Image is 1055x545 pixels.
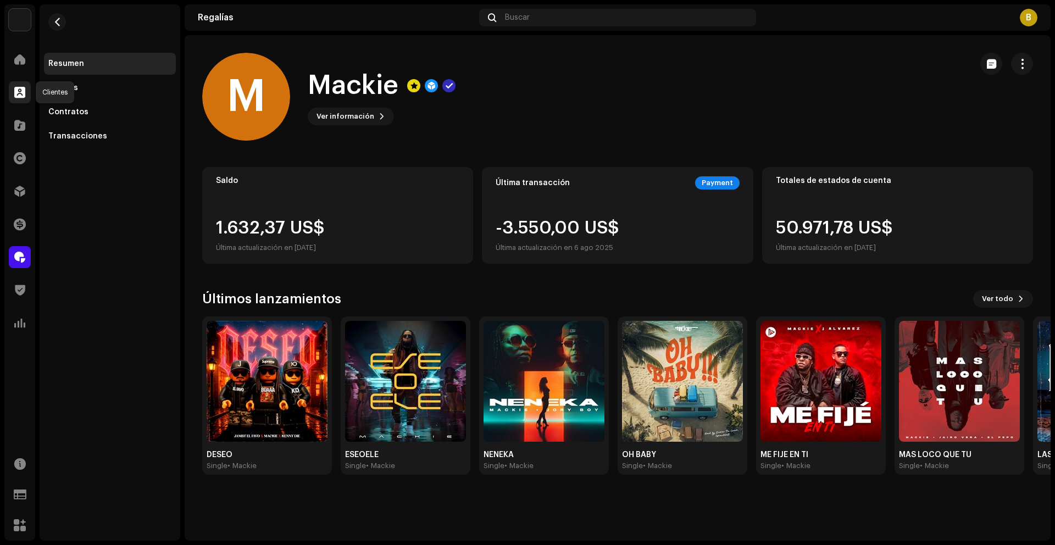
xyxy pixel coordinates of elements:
span: Buscar [505,13,530,22]
re-m-nav-item: Transacciones [44,125,176,147]
button: Ver todo [973,290,1033,308]
div: Última actualización en [DATE] [776,241,893,254]
div: Totales de estados de cuenta [776,176,1019,185]
img: 80ddf956-5b51-4d6b-9d7a-8bfd49ec83a0 [899,321,1020,442]
div: Última actualización en 6 ago 2025 [496,241,619,254]
div: Resumen [48,59,84,68]
div: • Mackie [504,461,534,470]
div: Activos [48,84,78,92]
img: 3f9692fb-7fd1-4d2c-aa47-7f36f6b393e5 [622,321,743,442]
span: Ver todo [982,288,1013,310]
img: d6417237-b65e-4fc5-b335-ba899447ccc8 [484,321,604,442]
div: • Mackie [920,461,949,470]
re-m-nav-item: Activos [44,77,176,99]
div: Single [622,461,643,470]
div: ME FIJE EN TI [760,451,881,459]
img: 12bc25a2-77e6-40e2-b371-856231c3c59d [207,321,327,442]
div: Última actualización en [DATE] [216,241,325,254]
div: MAS LOCO QUE TU [899,451,1020,459]
re-m-nav-item: Resumen [44,53,176,75]
div: M [202,53,290,141]
h1: Mackie [308,68,398,103]
div: Single [899,461,920,470]
re-o-card-value: Saldo [202,167,473,264]
img: 11908429-0a35-4b93-8273-cf50c59ef73e [9,9,31,31]
div: Saldo [216,176,459,185]
div: OH BABY [622,451,743,459]
div: ESEOELE [345,451,466,459]
div: Single [484,461,504,470]
div: Última transacción [496,179,570,187]
div: Single [345,461,366,470]
div: NENEKA [484,451,604,459]
div: • Mackie [781,461,810,470]
div: Payment [695,176,740,190]
div: Single [760,461,781,470]
h3: Últimos lanzamientos [202,290,341,308]
div: Transacciones [48,132,107,141]
re-m-nav-item: Contratos [44,101,176,123]
button: Ver información [308,108,394,125]
div: B [1020,9,1037,26]
div: Regalías [198,13,475,22]
re-o-card-value: Totales de estados de cuenta [762,167,1033,264]
span: Ver información [316,105,374,127]
div: • Mackie [227,461,257,470]
div: Single [207,461,227,470]
img: 3b57d519-593b-4abb-9468-da8c7ccf7ba2 [345,321,466,442]
div: • Mackie [366,461,395,470]
div: Contratos [48,108,88,116]
div: • Mackie [643,461,672,470]
div: DESEO [207,451,327,459]
img: de6d5ec9-a84d-4406-b526-418206e15ae4 [760,321,881,442]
